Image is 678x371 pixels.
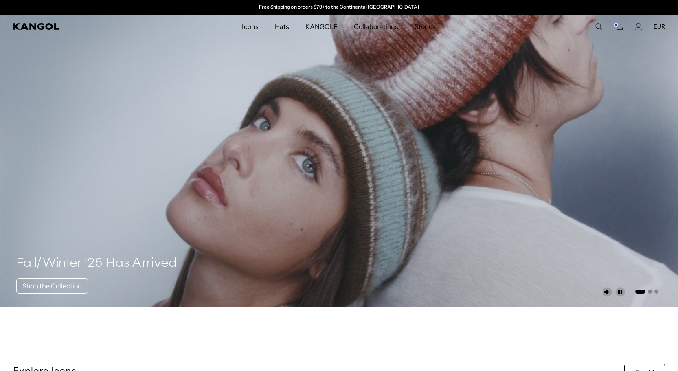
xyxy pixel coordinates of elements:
[595,23,602,30] summary: Search here
[602,287,612,297] button: Unmute
[354,15,398,38] span: Collaborations
[654,23,665,30] button: EUR
[305,15,338,38] span: KANGOLF
[654,290,658,294] button: Go to slide 3
[16,278,88,294] a: Shop the Collection
[267,15,297,38] a: Hats
[13,23,160,30] a: Kangol
[635,23,642,30] a: Account
[297,15,346,38] a: KANGOLF
[634,288,658,294] ul: Select a slide to show
[234,15,266,38] a: Icons
[615,287,625,297] button: Pause
[614,23,623,30] button: Cart
[275,15,289,38] span: Hats
[255,4,423,11] slideshow-component: Announcement bar
[635,290,645,294] button: Go to slide 1
[415,15,436,38] span: Stories
[406,15,444,38] a: Stories
[255,4,423,11] div: Announcement
[255,4,423,11] div: 1 of 2
[346,15,406,38] a: Collaborations
[242,15,258,38] span: Icons
[259,4,419,10] a: Free Shipping on orders $79+ to the Continental [GEOGRAPHIC_DATA]
[16,255,177,272] h4: Fall/Winter ‘25 Has Arrived
[648,290,652,294] button: Go to slide 2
